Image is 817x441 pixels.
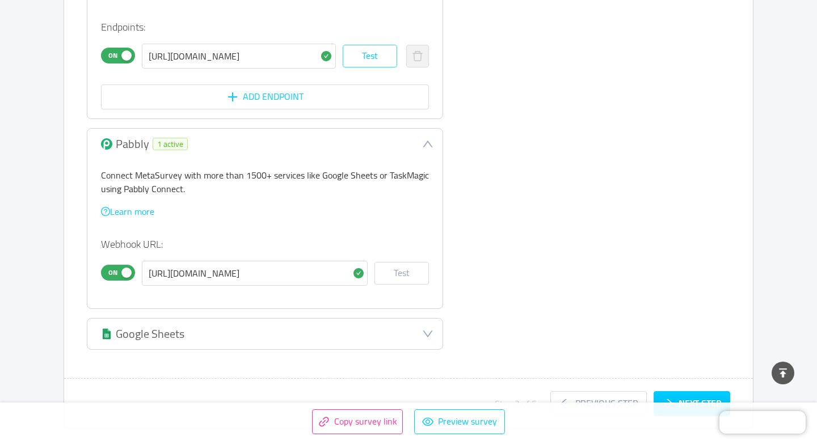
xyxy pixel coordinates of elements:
[101,168,429,196] p: Connect MetaSurvey with more than 1500+ services like Google Sheets or TaskMagic using Pabbly Con...
[422,138,433,150] i: icon: down
[312,409,403,434] button: icon: linkCopy survey link
[422,328,433,340] i: icon: down
[343,45,397,67] button: Test
[142,44,336,69] input: https://yourwebsite.com/webhook
[654,391,730,416] button: icon: arrow-rightNext step
[87,129,443,159] div: icon: downPabbly1 active
[101,207,110,216] i: icon: question-circle
[153,138,188,150] span: 1 active
[116,328,184,340] div: Google Sheets
[105,48,121,63] span: On
[101,203,154,220] a: icon: question-circleLearn more
[87,319,443,349] div: icon: downGoogle Sheets
[105,265,121,280] span: On
[101,84,429,109] button: icon: plusAdd Endpoint
[495,397,537,410] div: Step 3 of 5
[142,261,368,286] input: https://connect.pabbly.com/workflow/sendwebhookdata/...
[116,138,149,150] div: Pabbly
[101,19,429,35] p: Endpoints:
[719,411,806,434] iframe: Chatra live chat
[550,391,647,416] button: icon: arrow-leftPrevious step
[414,409,505,434] button: icon: eyePreview survey
[374,262,429,285] button: Test
[101,236,429,252] p: Webhook URL:
[406,45,429,67] button: icon: delete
